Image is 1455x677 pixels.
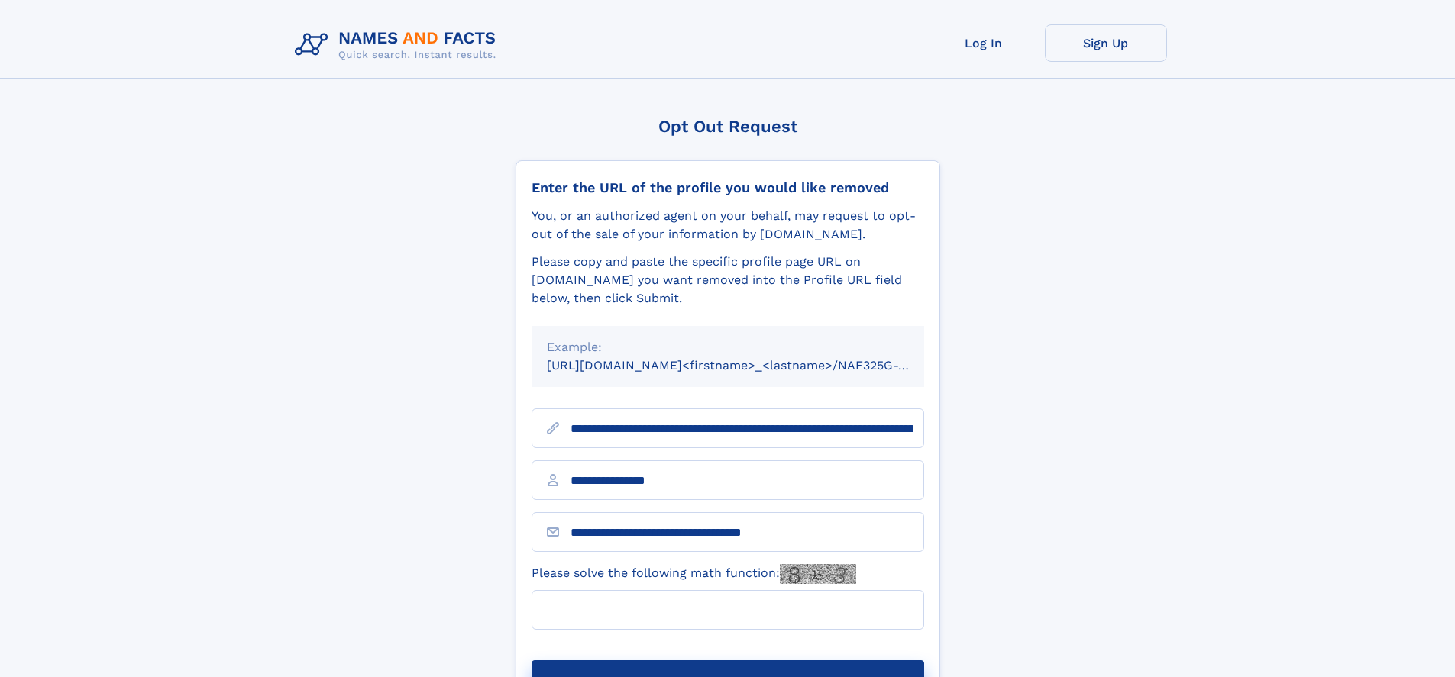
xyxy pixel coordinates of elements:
[516,117,940,136] div: Opt Out Request
[532,253,924,308] div: Please copy and paste the specific profile page URL on [DOMAIN_NAME] you want removed into the Pr...
[532,179,924,196] div: Enter the URL of the profile you would like removed
[1045,24,1167,62] a: Sign Up
[289,24,509,66] img: Logo Names and Facts
[532,564,856,584] label: Please solve the following math function:
[923,24,1045,62] a: Log In
[547,358,953,372] small: [URL][DOMAIN_NAME]<firstname>_<lastname>/NAF325G-xxxxxxxx
[532,207,924,243] div: You, or an authorized agent on your behalf, may request to opt-out of the sale of your informatio...
[547,338,909,356] div: Example:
